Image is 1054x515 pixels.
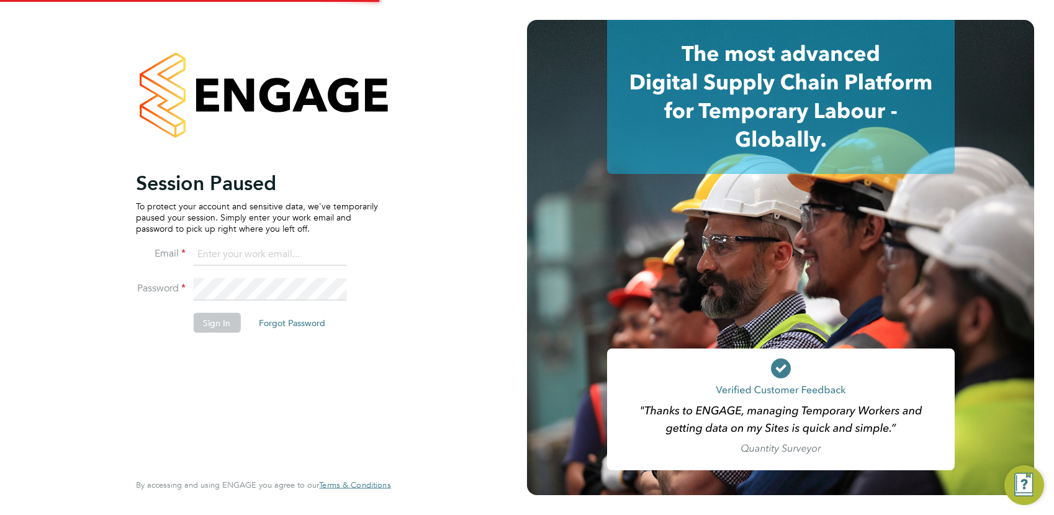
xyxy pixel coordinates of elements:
[136,281,186,294] label: Password
[319,480,390,490] span: Terms & Conditions
[193,312,240,332] button: Sign In
[136,170,378,195] h2: Session Paused
[319,480,390,490] a: Terms & Conditions
[136,247,186,260] label: Email
[136,480,390,490] span: By accessing and using ENGAGE you agree to our
[136,200,378,234] p: To protect your account and sensitive data, we've temporarily paused your session. Simply enter y...
[249,312,335,332] button: Forgot Password
[1004,465,1044,505] button: Engage Resource Center
[193,244,346,266] input: Enter your work email...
